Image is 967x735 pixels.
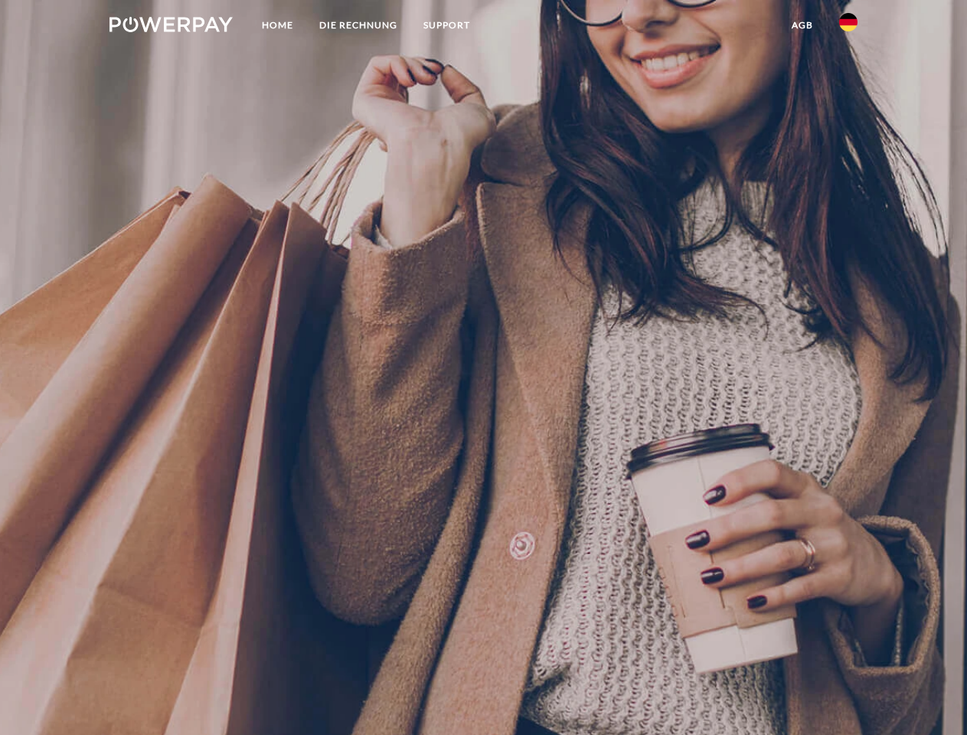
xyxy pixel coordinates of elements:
[306,11,410,39] a: DIE RECHNUNG
[410,11,483,39] a: SUPPORT
[839,13,858,31] img: de
[109,17,233,32] img: logo-powerpay-white.svg
[779,11,826,39] a: agb
[249,11,306,39] a: Home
